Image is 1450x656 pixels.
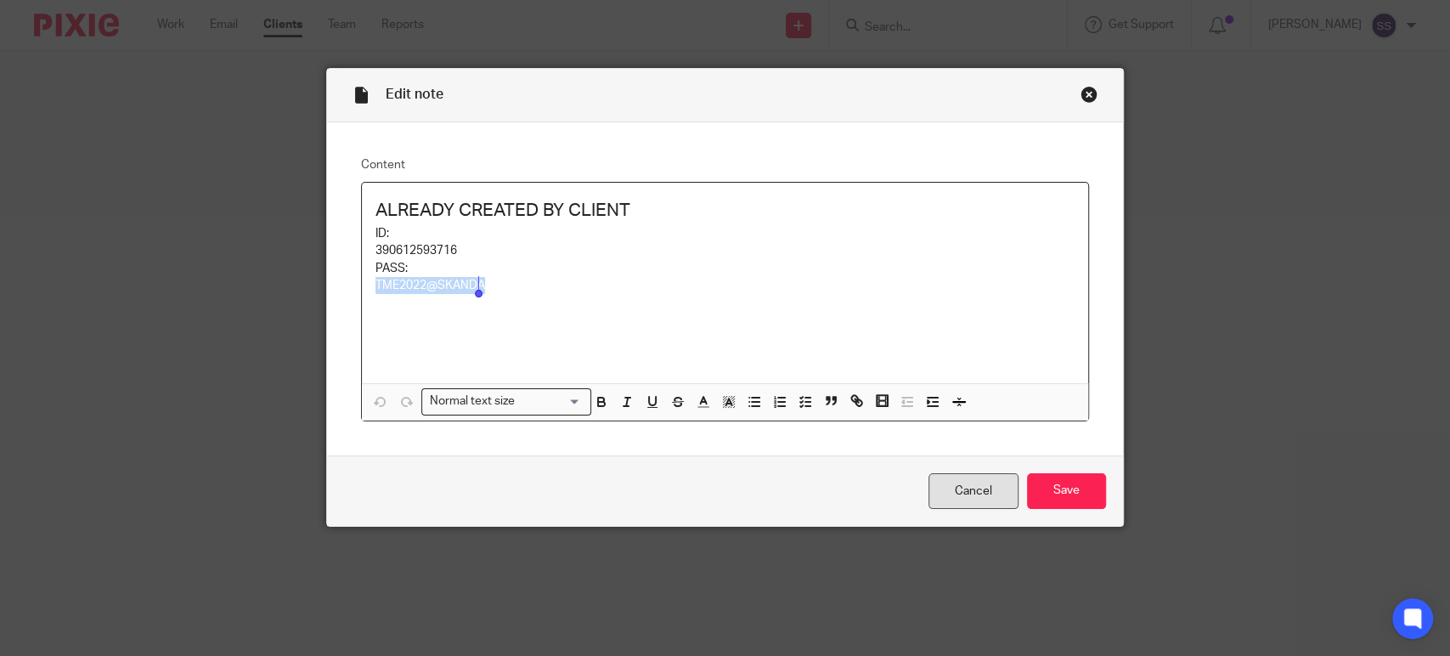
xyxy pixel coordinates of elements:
[375,225,1075,242] p: ID:
[520,393,581,410] input: Search for option
[375,242,1075,259] p: 390612593716
[1080,86,1097,103] div: Close this dialog window
[426,393,518,410] span: Normal text size
[386,88,443,101] span: Edit note
[375,277,1075,294] p: TME2022@SKANDA
[375,196,1075,225] h2: ALREADY CREATED BY CLIENT
[1027,473,1106,510] input: Save
[361,156,1089,173] label: Content
[421,388,591,415] div: Search for option
[375,260,1075,277] p: PASS:
[928,473,1018,510] a: Cancel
